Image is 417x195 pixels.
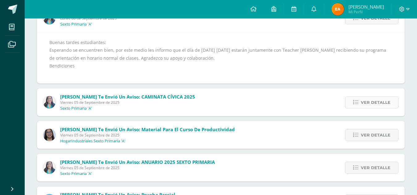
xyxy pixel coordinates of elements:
div: Buenas tardes estudiantes: Esperando se encuentren bien, por este medio les informo que el día de... [49,39,392,77]
span: Ver detalle [361,97,390,108]
p: Sexto Primaria 'A' [60,106,92,111]
span: [PERSON_NAME] [348,4,384,10]
span: [PERSON_NAME] te envió un aviso: CAMINATA CÍVICA 2025 [60,94,195,100]
img: be92b6c484970536b82811644e40775c.png [43,161,56,174]
p: HogarIndustriales Sexto Primaria 'A' [60,139,125,144]
img: 63e618c486201e02b996563949fec9d6.png [332,3,344,15]
img: be92b6c484970536b82811644e40775c.png [43,96,56,108]
img: 90c3bb5543f2970d9a0839e1ce488333.png [43,129,56,141]
span: Ver detalle [361,129,390,141]
span: Ver detalle [361,162,390,173]
span: Viernes 05 de Septiembre de 2025 [60,165,215,170]
span: Mi Perfil [348,9,384,14]
span: Viernes 05 de Septiembre de 2025 [60,132,235,138]
span: [PERSON_NAME] te envió un aviso: Material para el curso de Productividad [60,126,235,132]
span: [PERSON_NAME] te envió un aviso: ANUARIO 2025 SEXTO PRIMARIA [60,159,215,165]
p: Sexto Primaria 'A' [60,171,92,176]
p: Sexto Primaria 'A' [60,22,92,27]
span: Viernes 05 de Septiembre de 2025 [60,100,195,105]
